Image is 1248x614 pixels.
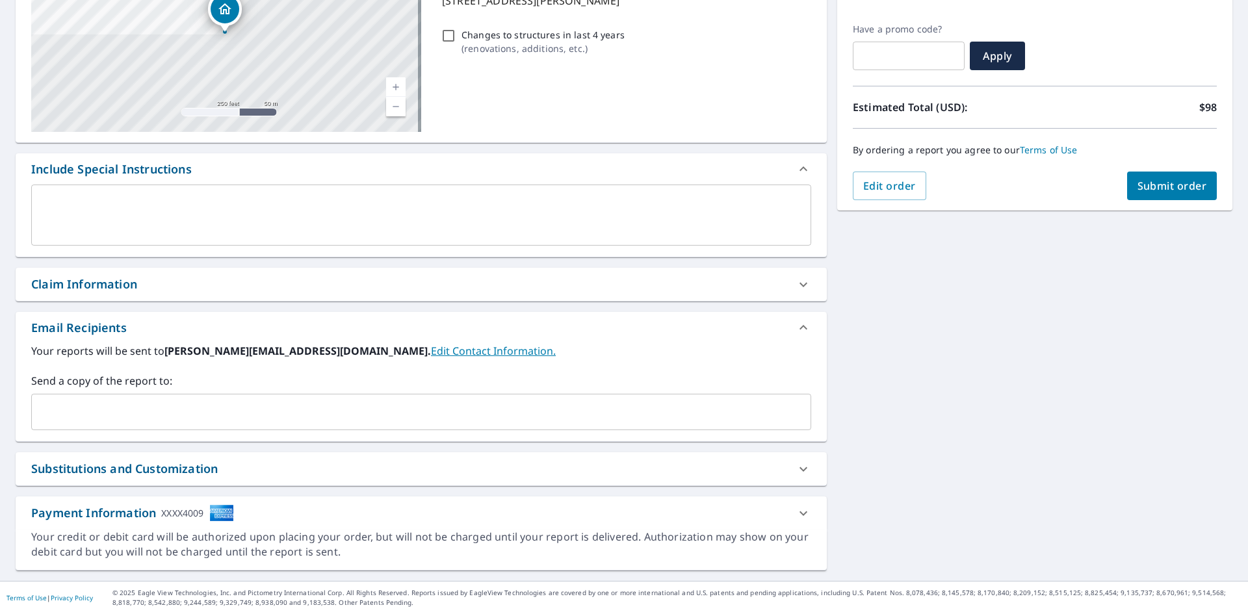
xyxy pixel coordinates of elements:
[431,344,556,358] a: EditContactInfo
[31,460,218,478] div: Substitutions and Customization
[51,593,93,602] a: Privacy Policy
[112,588,1241,608] p: © 2025 Eagle View Technologies, Inc. and Pictometry International Corp. All Rights Reserved. Repo...
[386,77,406,97] a: Current Level 17, Zoom In
[31,530,811,559] div: Your credit or debit card will be authorized upon placing your order, but will not be charged unt...
[853,172,926,200] button: Edit order
[461,28,625,42] p: Changes to structures in last 4 years
[863,179,916,193] span: Edit order
[1127,172,1217,200] button: Submit order
[853,99,1035,115] p: Estimated Total (USD):
[31,275,137,293] div: Claim Information
[164,344,431,358] b: [PERSON_NAME][EMAIL_ADDRESS][DOMAIN_NAME].
[16,153,827,185] div: Include Special Instructions
[1137,179,1207,193] span: Submit order
[853,144,1217,156] p: By ordering a report you agree to our
[31,319,127,337] div: Email Recipients
[31,343,811,359] label: Your reports will be sent to
[970,42,1025,70] button: Apply
[31,504,234,522] div: Payment Information
[386,97,406,116] a: Current Level 17, Zoom Out
[16,268,827,301] div: Claim Information
[853,23,965,35] label: Have a promo code?
[1020,144,1078,156] a: Terms of Use
[31,373,811,389] label: Send a copy of the report to:
[209,504,234,522] img: cardImage
[161,504,203,522] div: XXXX4009
[980,49,1015,63] span: Apply
[16,452,827,485] div: Substitutions and Customization
[16,312,827,343] div: Email Recipients
[1199,99,1217,115] p: $98
[16,496,827,530] div: Payment InformationXXXX4009cardImage
[6,593,47,602] a: Terms of Use
[461,42,625,55] p: ( renovations, additions, etc. )
[31,160,192,178] div: Include Special Instructions
[6,594,93,602] p: |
